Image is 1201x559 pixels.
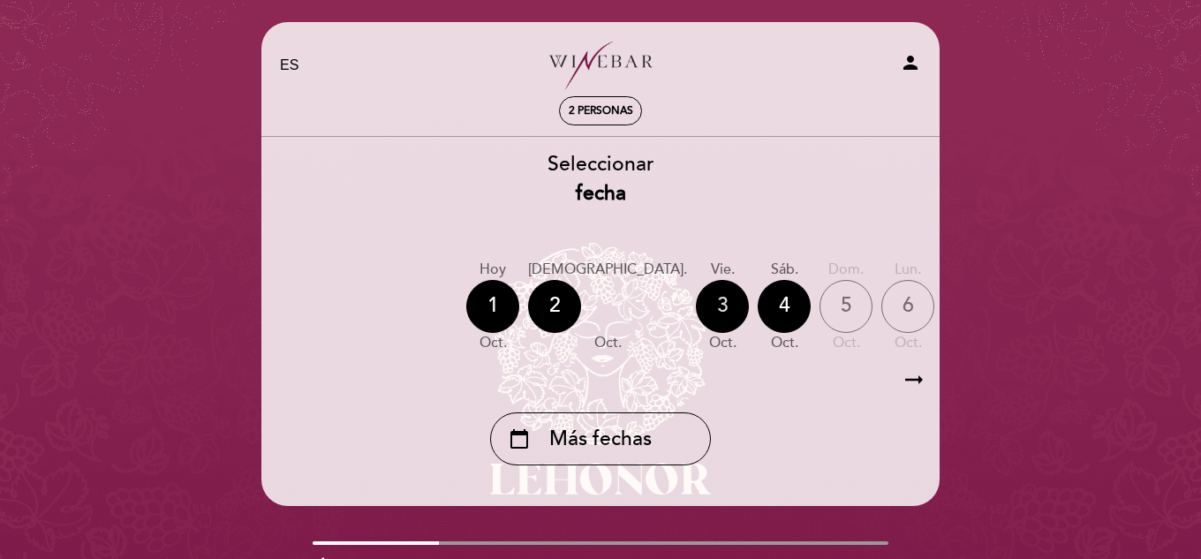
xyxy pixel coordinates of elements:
[758,280,811,333] div: 4
[696,280,749,333] div: 3
[900,52,921,73] i: person
[900,52,921,79] button: person
[758,333,811,353] div: oct.
[901,361,927,399] i: arrow_right_alt
[509,424,530,454] i: calendar_today
[466,260,519,280] div: Hoy
[528,260,687,280] div: [DEMOGRAPHIC_DATA].
[569,104,633,117] span: 2 personas
[820,280,872,333] div: 5
[881,333,934,353] div: oct.
[549,425,652,454] span: Más fechas
[881,260,934,280] div: lun.
[820,260,872,280] div: dom.
[490,42,711,90] a: [PERSON_NAME] - Winebar
[820,333,872,353] div: oct.
[696,333,749,353] div: oct.
[261,150,940,208] div: Seleccionar
[758,260,811,280] div: sáb.
[466,333,519,353] div: oct.
[696,260,749,280] div: vie.
[881,280,934,333] div: 6
[528,280,581,333] div: 2
[466,280,519,333] div: 1
[528,333,687,353] div: oct.
[576,181,626,206] b: fecha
